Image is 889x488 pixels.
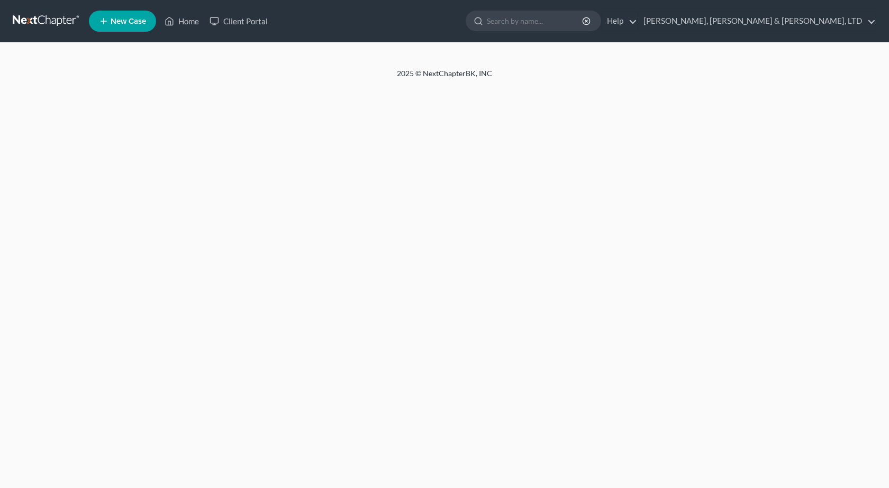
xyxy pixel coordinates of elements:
[143,68,746,87] div: 2025 © NextChapterBK, INC
[487,11,584,31] input: Search by name...
[159,12,204,31] a: Home
[602,12,637,31] a: Help
[204,12,273,31] a: Client Portal
[111,17,146,25] span: New Case
[638,12,876,31] a: [PERSON_NAME], [PERSON_NAME] & [PERSON_NAME], LTD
